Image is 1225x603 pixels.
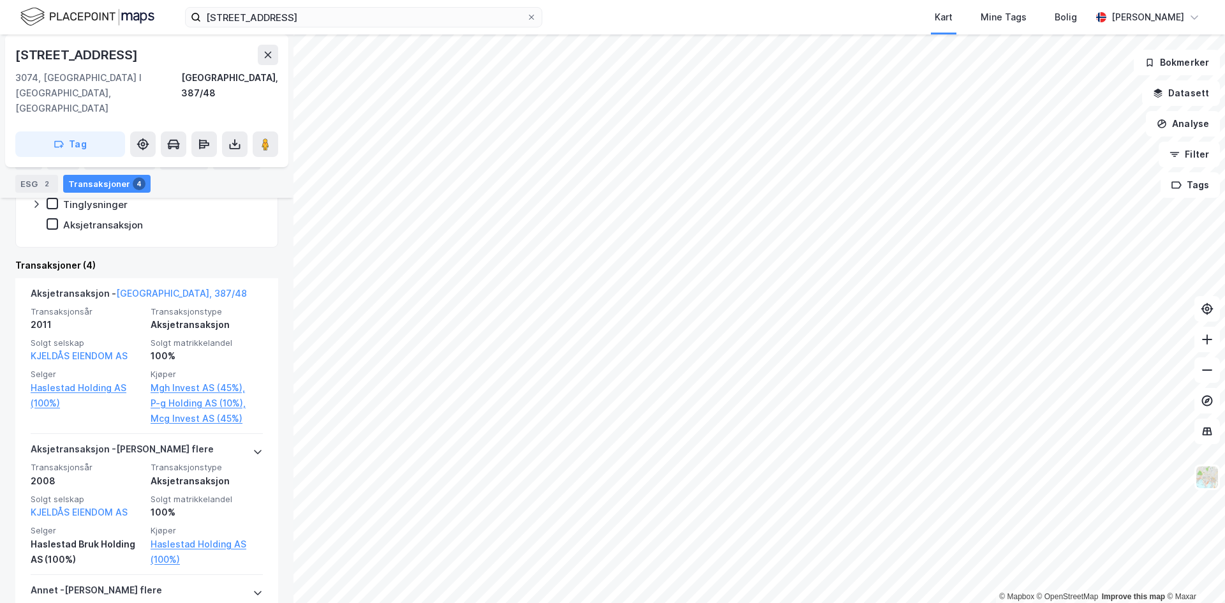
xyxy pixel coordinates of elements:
div: Transaksjoner [63,175,151,193]
div: Kart [935,10,953,25]
iframe: Chat Widget [1161,542,1225,603]
span: Transaksjonsår [31,306,143,317]
img: Z [1195,465,1219,489]
div: 4 [133,177,145,190]
a: Improve this map [1102,592,1165,601]
a: P-g Holding AS (10%), [151,396,263,411]
span: Transaksjonsår [31,462,143,473]
span: Kjøper [151,369,263,380]
div: Aksjetransaksjon - [31,286,247,306]
a: Mcg Invest AS (45%) [151,411,263,426]
div: [PERSON_NAME] [1111,10,1184,25]
button: Tags [1161,172,1220,198]
div: Haslestad Bruk Holding AS (100%) [31,537,143,567]
a: [GEOGRAPHIC_DATA], 387/48 [116,288,247,299]
a: OpenStreetMap [1037,592,1099,601]
button: Bokmerker [1134,50,1220,75]
span: Kjøper [151,525,263,536]
div: Transaksjoner (4) [15,258,278,273]
div: Annet - [PERSON_NAME] flere [31,583,162,603]
div: 2008 [31,473,143,489]
div: Aksjetransaksjon - [PERSON_NAME] flere [31,442,214,462]
a: Haslestad Holding AS (100%) [31,380,143,411]
a: KJELDÅS EIENDOM AS [31,350,128,361]
input: Søk på adresse, matrikkel, gårdeiere, leietakere eller personer [201,8,526,27]
span: Solgt matrikkelandel [151,494,263,505]
div: [STREET_ADDRESS] [15,45,140,65]
span: Solgt selskap [31,338,143,348]
img: logo.f888ab2527a4732fd821a326f86c7f29.svg [20,6,154,28]
div: ESG [15,175,58,193]
div: 3074, [GEOGRAPHIC_DATA] I [GEOGRAPHIC_DATA], [GEOGRAPHIC_DATA] [15,70,181,116]
button: Analyse [1146,111,1220,137]
div: Aksjetransaksjon [151,317,263,332]
div: Aksjetransaksjon [151,473,263,489]
div: Bolig [1055,10,1077,25]
div: 2 [40,177,53,190]
span: Transaksjonstype [151,462,263,473]
a: Haslestad Holding AS (100%) [151,537,263,567]
a: KJELDÅS EIENDOM AS [31,507,128,517]
div: Aksjetransaksjon [63,219,143,231]
div: [GEOGRAPHIC_DATA], 387/48 [181,70,278,116]
div: 100% [151,505,263,520]
span: Selger [31,369,143,380]
div: Tinglysninger [63,198,128,211]
div: 2011 [31,317,143,332]
div: Kontrollprogram for chat [1161,542,1225,603]
button: Datasett [1142,80,1220,106]
a: Mgh Invest AS (45%), [151,380,263,396]
div: 100% [151,348,263,364]
button: Tag [15,131,125,157]
a: Mapbox [999,592,1034,601]
div: Mine Tags [981,10,1027,25]
span: Selger [31,525,143,536]
span: Solgt matrikkelandel [151,338,263,348]
span: Transaksjonstype [151,306,263,317]
button: Filter [1159,142,1220,167]
span: Solgt selskap [31,494,143,505]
